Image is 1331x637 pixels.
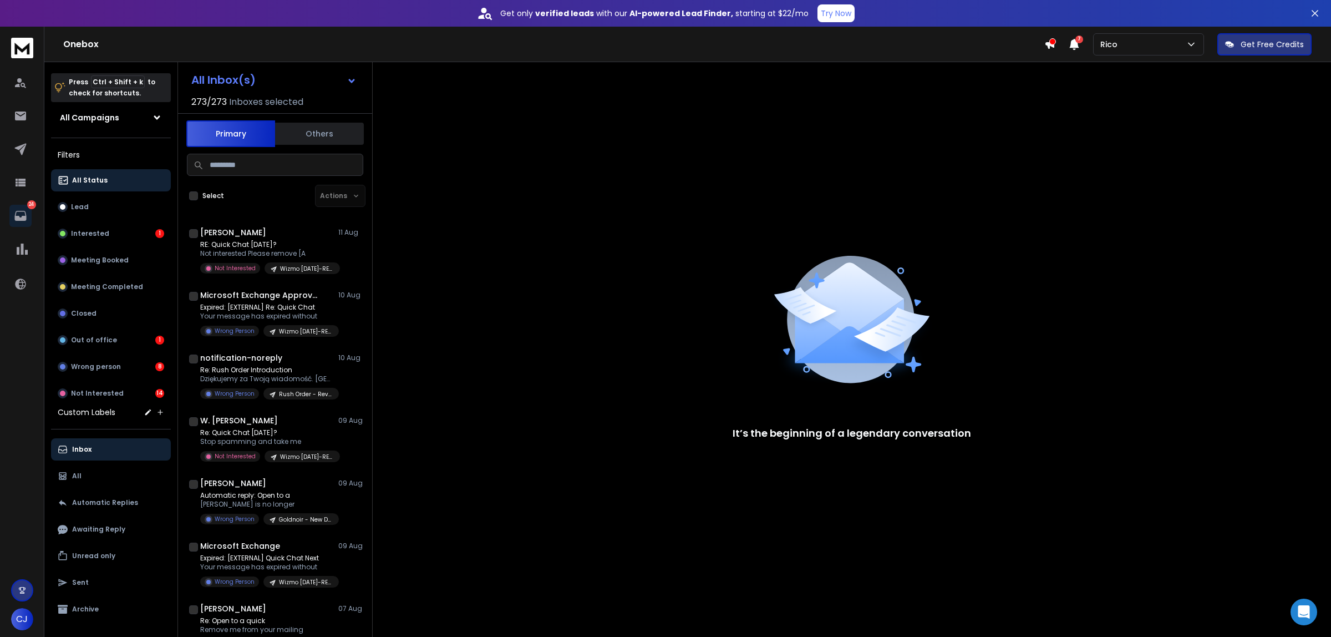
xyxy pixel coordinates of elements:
[1075,36,1083,43] span: 7
[9,205,32,227] a: 24
[215,452,256,461] p: Not Interested
[215,515,255,523] p: Wrong Person
[72,525,125,534] p: Awaiting Reply
[69,77,155,99] p: Press to check for shortcuts.
[11,38,33,58] img: logo
[191,74,256,85] h1: All Inbox(s)
[155,229,164,238] div: 1
[733,426,971,441] p: It’s the beginning of a legendary conversation
[51,196,171,218] button: Lead
[1217,33,1312,55] button: Get Free Credits
[51,356,171,378] button: Wrong person8
[11,608,33,630] button: CJ
[51,329,171,351] button: Out of office1
[280,265,333,273] p: Wizmo [DATE]-RERUN [DATE]
[200,540,280,552] h1: Microsoft Exchange
[1291,599,1317,625] div: Open Intercom Messenger
[338,291,363,300] p: 10 Aug
[200,616,333,625] p: Re: Open to a quick
[200,625,333,634] p: Remove me from your mailing
[71,256,129,265] p: Meeting Booked
[51,492,171,514] button: Automatic Replies
[182,69,365,91] button: All Inbox(s)
[200,352,282,363] h1: notification-noreply
[71,203,89,211] p: Lead
[200,554,333,563] p: Expired: [EXTERNAL] Quick Chat Next
[58,407,115,418] h3: Custom Labels
[71,229,109,238] p: Interested
[200,366,333,375] p: Re: Rush Order Introduction
[200,303,333,312] p: Expired: [EXTERNAL] Re: Quick Chat
[27,200,36,209] p: 24
[155,389,164,398] div: 14
[200,249,333,258] p: Not interested Please remove [A
[51,276,171,298] button: Meeting Completed
[72,605,99,614] p: Archive
[338,479,363,488] p: 09 Aug
[51,465,171,487] button: All
[338,542,363,550] p: 09 Aug
[51,249,171,271] button: Meeting Booked
[71,336,117,345] p: Out of office
[91,75,145,88] span: Ctrl + Shift + k
[535,8,594,19] strong: verified leads
[51,107,171,129] button: All Campaigns
[71,309,96,318] p: Closed
[279,578,332,587] p: Wizmo [DATE]-RERUN [DATE]
[51,382,171,405] button: Not Interested14
[279,327,332,336] p: Wizmo [DATE]-RERUN [DATE]
[215,578,255,586] p: Wrong Person
[51,598,171,620] button: Archive
[629,8,733,19] strong: AI-powered Lead Finder,
[338,353,363,362] p: 10 Aug
[71,282,143,291] p: Meeting Completed
[279,515,332,524] p: Goldnoir - New Domain [DATE]
[72,578,89,587] p: Sent
[60,112,119,123] h1: All Campaigns
[500,8,809,19] p: Get only with our starting at $22/mo
[279,390,332,398] p: Rush Order - Reverse Logistics [DATE] Sub [DATE]
[72,498,138,507] p: Automatic Replies
[72,552,115,560] p: Unread only
[72,445,92,454] p: Inbox
[338,228,363,237] p: 11 Aug
[1241,39,1304,50] p: Get Free Credits
[821,8,851,19] p: Try Now
[200,491,333,500] p: Automatic reply: Open to a
[200,415,278,426] h1: W. [PERSON_NAME]
[200,603,266,614] h1: [PERSON_NAME]
[202,191,224,200] label: Select
[200,478,266,489] h1: [PERSON_NAME]
[215,327,255,335] p: Wrong Person
[51,572,171,594] button: Sent
[51,223,171,245] button: Interested1
[63,38,1044,51] h1: Onebox
[155,336,164,345] div: 1
[200,375,333,383] p: Dziękujemy za Twoją wiadomość. [GEOGRAPHIC_DATA]
[200,563,333,572] p: Your message has expired without
[191,95,227,109] span: 273 / 273
[72,472,82,481] p: All
[155,362,164,371] div: 8
[275,122,364,146] button: Others
[51,438,171,461] button: Inbox
[51,518,171,540] button: Awaiting Reply
[229,95,303,109] h3: Inboxes selected
[72,176,108,185] p: All Status
[51,302,171,325] button: Closed
[200,290,322,301] h1: Microsoft Exchange Approval Assistant
[200,500,333,509] p: [PERSON_NAME] is no longer
[200,312,333,321] p: Your message has expired without
[200,437,333,446] p: Stop spamming and take me
[280,453,333,461] p: Wizmo [DATE]-RERUN [DATE]
[817,4,855,22] button: Try Now
[51,545,171,567] button: Unread only
[51,147,171,163] h3: Filters
[215,264,256,272] p: Not Interested
[71,362,121,371] p: Wrong person
[1100,39,1122,50] p: Rico
[338,604,363,613] p: 07 Aug
[200,227,266,238] h1: [PERSON_NAME]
